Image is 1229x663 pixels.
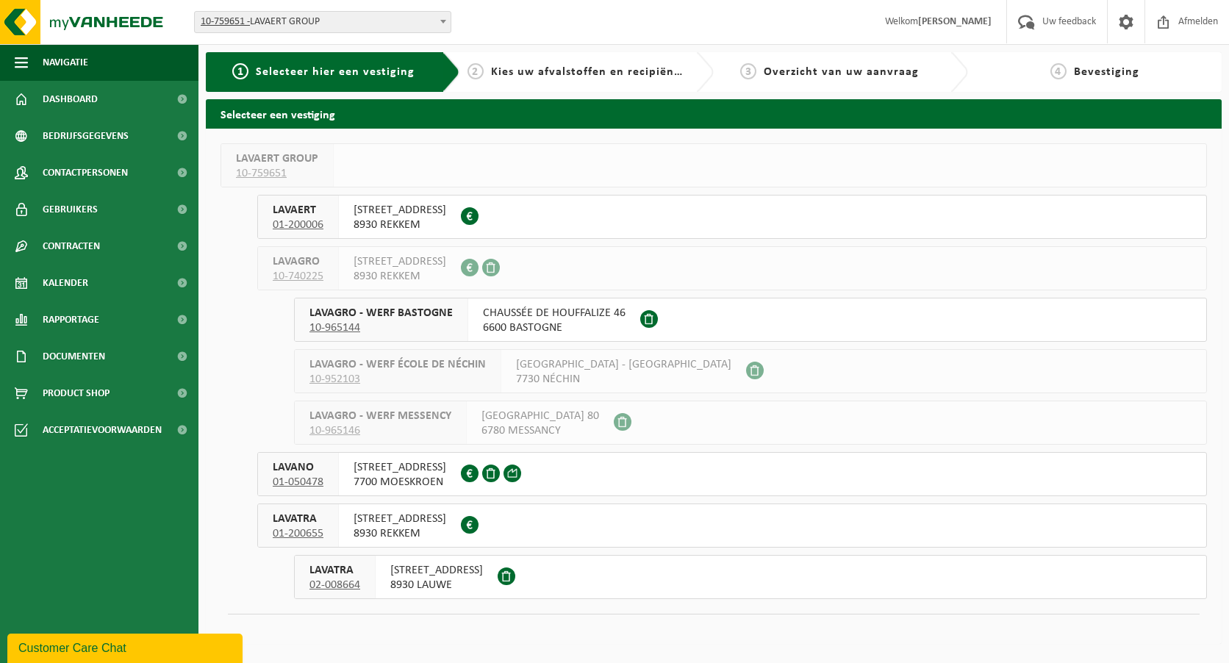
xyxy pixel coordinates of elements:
[256,66,415,78] span: Selecteer hier een vestiging
[43,44,88,81] span: Navigatie
[740,63,756,79] span: 3
[43,265,88,301] span: Kalender
[467,63,484,79] span: 2
[483,306,626,320] span: CHAUSSÉE DE HOUFFALIZE 46
[481,409,599,423] span: [GEOGRAPHIC_DATA] 80
[354,269,446,284] span: 8930 REKKEM
[309,409,451,423] span: LAVAGRO - WERF MESSENCY
[43,118,129,154] span: Bedrijfsgegevens
[273,512,323,526] span: LAVATRA
[491,66,693,78] span: Kies uw afvalstoffen en recipiënten
[195,12,451,32] span: 10-759651 - LAVAERT GROUP
[354,218,446,232] span: 8930 REKKEM
[43,191,98,228] span: Gebruikers
[273,528,323,540] tcxspan: Call 01-200655 via 3CX
[257,195,1207,239] button: LAVAERT 01-200006 [STREET_ADDRESS]8930 REKKEM
[354,526,446,541] span: 8930 REKKEM
[294,555,1207,599] button: LAVATRA 02-008664 [STREET_ADDRESS]8930 LAUWE
[201,16,250,27] tcxspan: Call 10-759651 - via 3CX
[43,301,99,338] span: Rapportage
[43,338,105,375] span: Documenten
[483,320,626,335] span: 6600 BASTOGNE
[273,203,323,218] span: LAVAERT
[390,578,483,592] span: 8930 LAUWE
[236,168,287,179] tcxspan: Call 10-759651 via 3CX
[206,99,1222,128] h2: Selecteer een vestiging
[273,219,323,231] tcxspan: Call 01-200006 via 3CX
[273,254,323,269] span: LAVAGRO
[309,373,360,385] tcxspan: Call 10-952103 via 3CX
[516,357,731,372] span: [GEOGRAPHIC_DATA] - [GEOGRAPHIC_DATA]
[354,512,446,526] span: [STREET_ADDRESS]
[516,372,731,387] span: 7730 NÉCHIN
[273,476,323,488] tcxspan: Call 01-050478 via 3CX
[309,579,360,591] tcxspan: Call 02-008664 via 3CX
[43,375,110,412] span: Product Shop
[1050,63,1067,79] span: 4
[43,228,100,265] span: Contracten
[7,631,246,663] iframe: chat widget
[354,254,446,269] span: [STREET_ADDRESS]
[236,151,318,166] span: LAVAERT GROUP
[354,475,446,490] span: 7700 MOESKROEN
[273,270,323,282] tcxspan: Call 10-740225 via 3CX
[354,460,446,475] span: [STREET_ADDRESS]
[309,322,360,334] tcxspan: Call 10-965144 via 3CX
[309,306,453,320] span: LAVAGRO - WERF BASTOGNE
[194,11,451,33] span: 10-759651 - LAVAERT GROUP
[390,563,483,578] span: [STREET_ADDRESS]
[43,412,162,448] span: Acceptatievoorwaarden
[257,503,1207,548] button: LAVATRA 01-200655 [STREET_ADDRESS]8930 REKKEM
[764,66,919,78] span: Overzicht van uw aanvraag
[309,425,360,437] tcxspan: Call 10-965146 via 3CX
[354,203,446,218] span: [STREET_ADDRESS]
[43,81,98,118] span: Dashboard
[273,460,323,475] span: LAVANO
[232,63,248,79] span: 1
[918,16,992,27] strong: [PERSON_NAME]
[481,423,599,438] span: 6780 MESSANCY
[1074,66,1139,78] span: Bevestiging
[294,298,1207,342] button: LAVAGRO - WERF BASTOGNE 10-965144 CHAUSSÉE DE HOUFFALIZE 466600 BASTOGNE
[309,357,486,372] span: LAVAGRO - WERF ÉCOLE DE NÉCHIN
[257,452,1207,496] button: LAVANO 01-050478 [STREET_ADDRESS]7700 MOESKROEN
[43,154,128,191] span: Contactpersonen
[309,563,360,578] span: LAVATRA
